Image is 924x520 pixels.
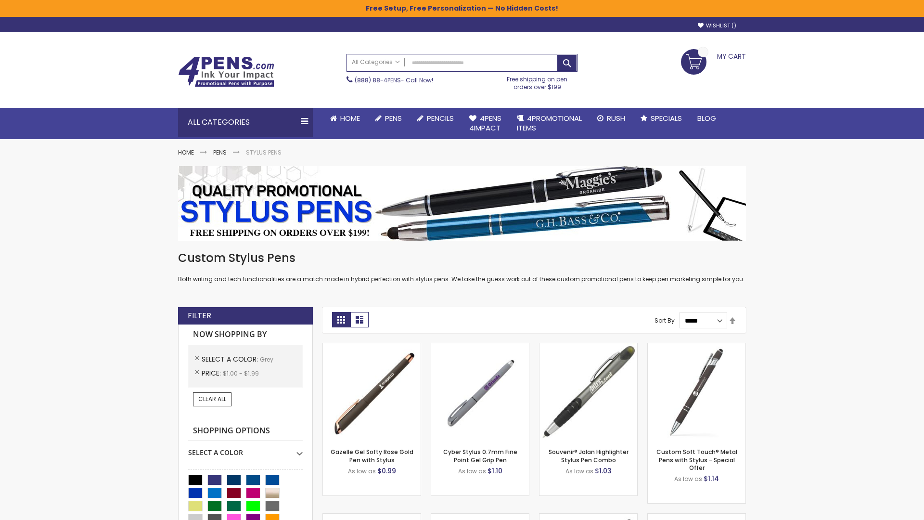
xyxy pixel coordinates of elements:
[633,108,690,129] a: Specials
[188,311,211,321] strong: Filter
[431,343,529,441] img: Cyber Stylus 0.7mm Fine Point Gel Grip Pen-Grey
[517,113,582,133] span: 4PROMOTIONAL ITEMS
[651,113,682,123] span: Specials
[385,113,402,123] span: Pens
[368,108,410,129] a: Pens
[539,343,637,441] img: Souvenir® Jalan Highlighter Stylus Pen Combo-Grey
[332,312,350,327] strong: Grid
[648,343,745,441] img: Custom Soft Touch® Metal Pens with Stylus-Grey
[355,76,433,84] span: - Call Now!
[462,108,509,139] a: 4Pens4impact
[654,316,675,325] label: Sort By
[246,148,282,156] strong: Stylus Pens
[427,113,454,123] span: Pencils
[549,448,629,464] a: Souvenir® Jalan Highlighter Stylus Pen Combo
[497,72,578,91] div: Free shipping on pen orders over $199
[377,466,396,476] span: $0.99
[648,343,745,351] a: Custom Soft Touch® Metal Pens with Stylus-Grey
[590,108,633,129] a: Rush
[539,343,637,351] a: Souvenir® Jalan Highlighter Stylus Pen Combo-Grey
[178,108,313,137] div: All Categories
[698,22,736,29] a: Wishlist
[188,421,303,442] strong: Shopping Options
[352,58,400,66] span: All Categories
[348,467,376,475] span: As low as
[193,392,231,406] a: Clear All
[202,368,223,378] span: Price
[188,441,303,457] div: Select A Color
[202,354,260,364] span: Select A Color
[340,113,360,123] span: Home
[674,475,702,483] span: As low as
[595,466,612,476] span: $1.03
[431,343,529,351] a: Cyber Stylus 0.7mm Fine Point Gel Grip Pen-Grey
[213,148,227,156] a: Pens
[355,76,401,84] a: (888) 88-4PENS
[488,466,502,476] span: $1.10
[178,250,746,284] div: Both writing and tech functionalities are a match made in hybrid perfection with stylus pens. We ...
[469,113,501,133] span: 4Pens 4impact
[443,448,517,464] a: Cyber Stylus 0.7mm Fine Point Gel Grip Pen
[410,108,462,129] a: Pencils
[178,148,194,156] a: Home
[178,56,274,87] img: 4Pens Custom Pens and Promotional Products
[690,108,724,129] a: Blog
[458,467,486,475] span: As low as
[697,113,716,123] span: Blog
[347,54,405,70] a: All Categories
[260,355,273,364] span: Grey
[178,250,746,266] h1: Custom Stylus Pens
[323,343,421,441] img: Gazelle Gel Softy Rose Gold Pen with Stylus-Grey
[322,108,368,129] a: Home
[509,108,590,139] a: 4PROMOTIONALITEMS
[565,467,593,475] span: As low as
[178,166,746,241] img: Stylus Pens
[331,448,413,464] a: Gazelle Gel Softy Rose Gold Pen with Stylus
[704,474,719,483] span: $1.14
[323,343,421,351] a: Gazelle Gel Softy Rose Gold Pen with Stylus-Grey
[198,395,226,403] span: Clear All
[223,369,259,377] span: $1.00 - $1.99
[607,113,625,123] span: Rush
[188,325,303,345] strong: Now Shopping by
[656,448,737,471] a: Custom Soft Touch® Metal Pens with Stylus - Special Offer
